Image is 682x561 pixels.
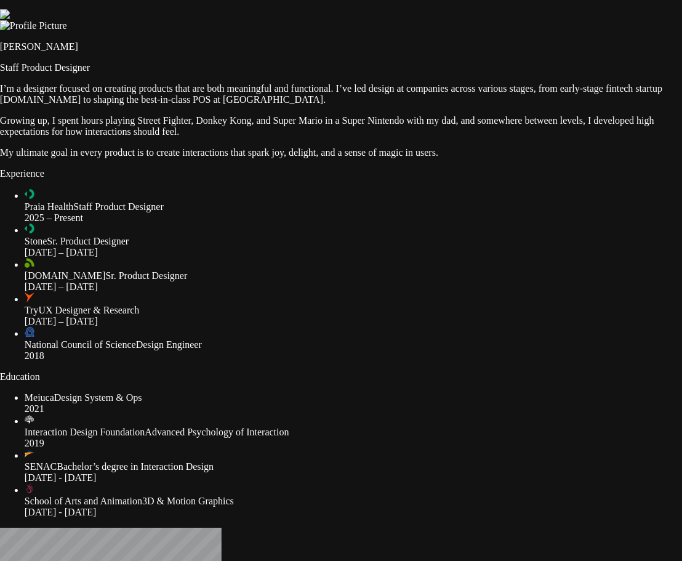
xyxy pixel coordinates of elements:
span: 3D & Motion Graphics [142,496,234,506]
div: 2021 [25,403,672,414]
span: Sr. Product Designer [105,270,187,281]
span: School of Arts and Animation [25,496,142,506]
span: National Council of Science [25,339,136,350]
span: Staff Product Designer [73,201,163,212]
span: Advanced Psychology of Interaction [145,427,289,437]
div: [DATE] - [DATE] [25,507,672,518]
div: [DATE] – [DATE] [25,281,672,293]
div: 2019 [25,438,672,449]
div: [DATE] – [DATE] [25,316,672,327]
span: SENAC [25,461,57,472]
span: [DOMAIN_NAME] [25,270,106,281]
span: Stone [25,236,47,246]
span: Design System & Ops [54,392,142,403]
span: UX Designer & Research [38,305,139,315]
span: Try [25,305,39,315]
div: [DATE] – [DATE] [25,247,672,258]
div: 2018 [25,350,672,361]
span: Design Engineer [136,339,202,350]
span: Bachelor’s degree in Interaction Design [57,461,214,472]
span: Interaction Design Foundation [25,427,145,437]
span: Praia Health [25,201,74,212]
span: Meiuca [25,392,54,403]
div: [DATE] - [DATE] [25,472,672,483]
span: Sr. Product Designer [47,236,129,246]
div: 2025 – Present [25,212,672,224]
